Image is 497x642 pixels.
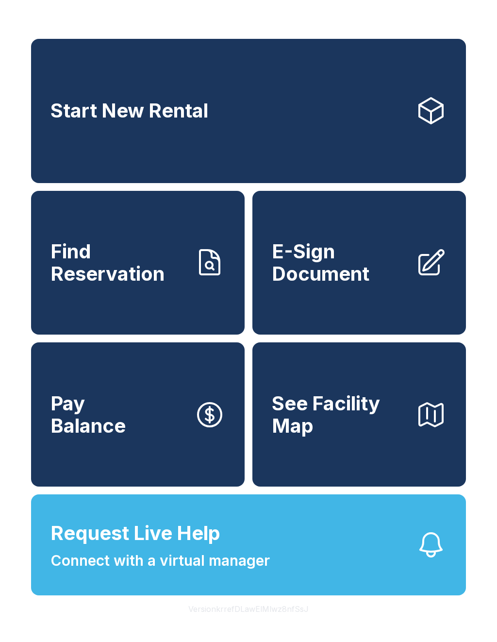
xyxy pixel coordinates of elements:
[252,191,466,335] a: E-Sign Document
[272,240,408,285] span: E-Sign Document
[31,39,466,183] a: Start New Rental
[31,342,245,487] button: PayBalance
[31,191,245,335] a: Find Reservation
[272,392,408,437] span: See Facility Map
[252,342,466,487] button: See Facility Map
[31,494,466,595] button: Request Live HelpConnect with a virtual manager
[50,100,208,122] span: Start New Rental
[50,519,220,548] span: Request Live Help
[181,595,316,623] button: VersionkrrefDLawElMlwz8nfSsJ
[50,240,186,285] span: Find Reservation
[50,392,126,437] span: Pay Balance
[50,550,270,572] span: Connect with a virtual manager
